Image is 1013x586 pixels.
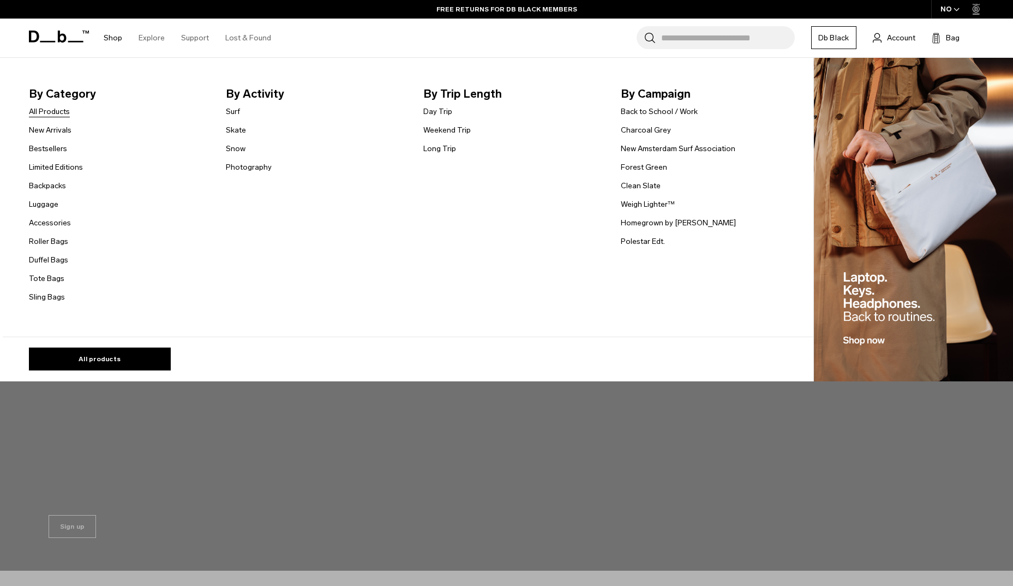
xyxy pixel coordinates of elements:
[226,106,240,117] a: Surf
[621,180,661,192] a: Clean Slate
[621,217,736,229] a: Homegrown by [PERSON_NAME]
[621,162,667,173] a: Forest Green
[423,143,456,154] a: Long Trip
[104,19,122,57] a: Shop
[946,32,960,44] span: Bag
[29,180,66,192] a: Backpacks
[29,254,68,266] a: Duffel Bags
[887,32,915,44] span: Account
[29,291,65,303] a: Sling Bags
[621,143,735,154] a: New Amsterdam Surf Association
[226,162,272,173] a: Photography
[621,124,671,136] a: Charcoal Grey
[226,143,245,154] a: Snow
[811,26,856,49] a: Db Black
[621,236,665,247] a: Polestar Edt.
[436,4,577,14] a: FREE RETURNS FOR DB BLACK MEMBERS
[29,236,68,247] a: Roller Bags
[29,199,58,210] a: Luggage
[423,106,452,117] a: Day Trip
[29,85,209,103] span: By Category
[226,124,246,136] a: Skate
[932,31,960,44] button: Bag
[29,106,70,117] a: All Products
[225,19,271,57] a: Lost & Found
[621,199,675,210] a: Weigh Lighter™
[423,124,471,136] a: Weekend Trip
[139,19,165,57] a: Explore
[29,217,71,229] a: Accessories
[873,31,915,44] a: Account
[29,162,83,173] a: Limited Editions
[621,106,698,117] a: Back to School / Work
[423,85,603,103] span: By Trip Length
[181,19,209,57] a: Support
[95,19,279,57] nav: Main Navigation
[29,143,67,154] a: Bestsellers
[814,58,1013,381] img: Db
[29,273,64,284] a: Tote Bags
[226,85,406,103] span: By Activity
[29,124,71,136] a: New Arrivals
[29,348,171,370] a: All products
[621,85,801,103] span: By Campaign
